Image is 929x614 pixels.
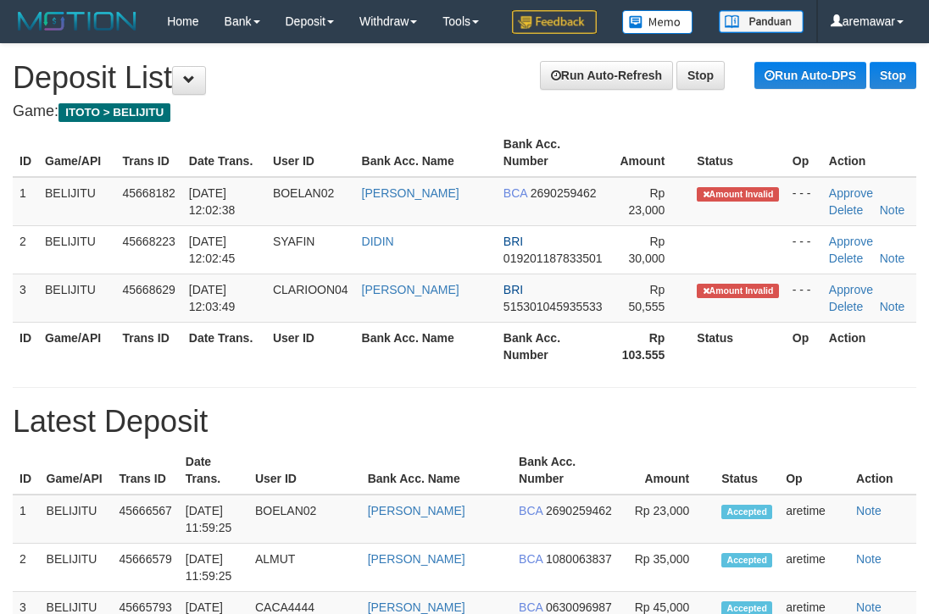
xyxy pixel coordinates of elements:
[13,405,916,439] h1: Latest Deposit
[123,283,175,296] span: 45668629
[519,552,542,566] span: BCA
[182,129,266,177] th: Date Trans.
[690,322,785,370] th: Status
[628,283,665,313] span: Rp 50,555
[786,177,822,226] td: - - -
[113,446,179,495] th: Trans ID
[355,322,497,370] th: Bank Acc. Name
[38,129,116,177] th: Game/API
[368,552,465,566] a: [PERSON_NAME]
[266,129,355,177] th: User ID
[113,495,179,544] td: 45666567
[179,446,248,495] th: Date Trans.
[40,446,113,495] th: Game/API
[721,553,772,567] span: Accepted
[822,129,916,177] th: Action
[849,446,916,495] th: Action
[829,252,863,265] a: Delete
[779,544,849,592] td: aretime
[116,322,182,370] th: Trans ID
[531,186,597,200] span: 2690259462
[786,225,822,274] td: - - -
[368,600,465,614] a: [PERSON_NAME]
[786,322,822,370] th: Op
[497,322,609,370] th: Bank Acc. Number
[856,552,882,566] a: Note
[719,10,804,33] img: panduan.png
[829,300,863,313] a: Delete
[38,322,116,370] th: Game/API
[362,186,459,200] a: [PERSON_NAME]
[779,446,849,495] th: Op
[273,283,348,296] span: CLARIOON04
[355,129,497,177] th: Bank Acc. Name
[38,274,116,322] td: BELIJITU
[123,235,175,248] span: 45668223
[609,129,691,177] th: Amount
[40,544,113,592] td: BELIJITU
[179,544,248,592] td: [DATE] 11:59:25
[368,504,465,517] a: [PERSON_NAME]
[623,495,715,544] td: Rp 23,000
[880,300,905,313] a: Note
[829,203,863,217] a: Delete
[13,61,916,95] h1: Deposit List
[503,300,603,313] span: 515301045935533
[512,446,623,495] th: Bank Acc. Number
[822,322,916,370] th: Action
[503,186,527,200] span: BCA
[503,283,523,296] span: BRI
[13,544,40,592] td: 2
[676,61,725,90] a: Stop
[113,544,179,592] td: 45666579
[715,446,779,495] th: Status
[721,505,772,519] span: Accepted
[622,10,693,34] img: Button%20Memo.svg
[273,186,334,200] span: BOELAN02
[697,284,778,298] span: Amount is not matched
[182,322,266,370] th: Date Trans.
[880,203,905,217] a: Note
[519,600,542,614] span: BCA
[503,252,603,265] span: 019201187833501
[628,235,665,265] span: Rp 30,000
[623,544,715,592] td: Rp 35,000
[13,495,40,544] td: 1
[40,495,113,544] td: BELIJITU
[13,129,38,177] th: ID
[13,446,40,495] th: ID
[273,235,315,248] span: SYAFIN
[829,235,873,248] a: Approve
[497,129,609,177] th: Bank Acc. Number
[189,186,236,217] span: [DATE] 12:02:38
[609,322,691,370] th: Rp 103.555
[38,177,116,226] td: BELIJITU
[628,186,665,217] span: Rp 23,000
[754,62,866,89] a: Run Auto-DPS
[519,504,542,517] span: BCA
[546,600,612,614] span: 0630096987
[503,235,523,248] span: BRI
[829,283,873,296] a: Approve
[690,129,785,177] th: Status
[697,187,778,202] span: Amount is not matched
[13,103,916,120] h4: Game:
[189,235,236,265] span: [DATE] 12:02:45
[179,495,248,544] td: [DATE] 11:59:25
[623,446,715,495] th: Amount
[540,61,673,90] a: Run Auto-Refresh
[13,225,38,274] td: 2
[779,495,849,544] td: aretime
[13,8,142,34] img: MOTION_logo.png
[870,62,916,89] a: Stop
[13,274,38,322] td: 3
[38,225,116,274] td: BELIJITU
[116,129,182,177] th: Trans ID
[362,235,394,248] a: DIDIN
[123,186,175,200] span: 45668182
[880,252,905,265] a: Note
[362,283,459,296] a: [PERSON_NAME]
[512,10,597,34] img: Feedback.jpg
[248,544,361,592] td: ALMUT
[58,103,170,122] span: ITOTO > BELIJITU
